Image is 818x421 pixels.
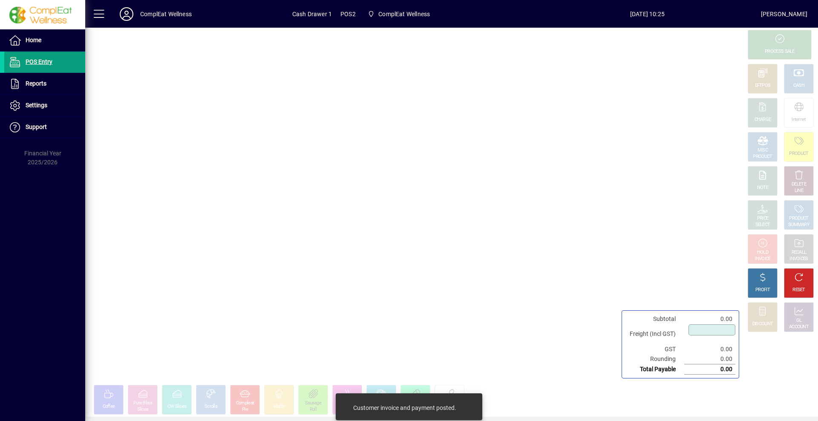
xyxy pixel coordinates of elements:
[625,364,684,375] td: Total Payable
[789,256,808,262] div: INVOICES
[4,73,85,95] a: Reports
[789,324,809,330] div: ACCOUNT
[236,400,254,407] div: Compleat
[755,287,770,293] div: PROFIT
[758,147,768,154] div: MISC
[26,37,41,43] span: Home
[292,7,332,21] span: Cash Drawer 1
[4,95,85,116] a: Settings
[534,7,761,21] span: [DATE] 10:25
[353,404,456,412] div: Customer invoice and payment posted.
[755,222,770,228] div: SELECT
[140,7,192,21] div: ComplEat Wellness
[310,407,317,413] div: Roll
[795,188,803,194] div: LINE
[305,400,321,407] div: Sausage
[625,324,684,344] td: Freight (Incl GST)
[340,7,356,21] span: POS2
[752,321,773,327] div: DISCOUNT
[625,344,684,354] td: GST
[761,7,807,21] div: [PERSON_NAME]
[26,102,47,109] span: Settings
[684,344,735,354] td: 0.00
[113,6,140,22] button: Profile
[757,215,769,222] div: PRICE
[757,249,768,256] div: HOLD
[765,49,795,55] div: PROCESS SALE
[684,314,735,324] td: 0.00
[796,318,802,324] div: GL
[792,117,806,123] div: Internet
[378,7,430,21] span: ComplEat Wellness
[103,404,115,410] div: Coffee
[792,181,806,188] div: DELETE
[625,354,684,364] td: Rounding
[273,404,285,410] div: Muffin
[4,30,85,51] a: Home
[755,83,771,89] div: EFTPOS
[789,215,808,222] div: PRODUCT
[137,407,149,413] div: Slices
[789,151,808,157] div: PRODUCT
[788,222,809,228] div: SUMMARY
[26,123,47,130] span: Support
[133,400,152,407] div: Pure Bliss
[793,83,804,89] div: CASH
[26,80,46,87] span: Reports
[753,154,772,160] div: PRODUCT
[167,404,187,410] div: CW Slices
[204,404,217,410] div: Scrolls
[684,364,735,375] td: 0.00
[364,6,433,22] span: ComplEat Wellness
[242,407,248,413] div: Pie
[684,354,735,364] td: 0.00
[792,249,806,256] div: RECALL
[4,117,85,138] a: Support
[755,117,771,123] div: CHARGE
[757,185,768,191] div: NOTE
[26,58,52,65] span: POS Entry
[625,314,684,324] td: Subtotal
[755,256,770,262] div: INVOICE
[792,287,805,293] div: RESET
